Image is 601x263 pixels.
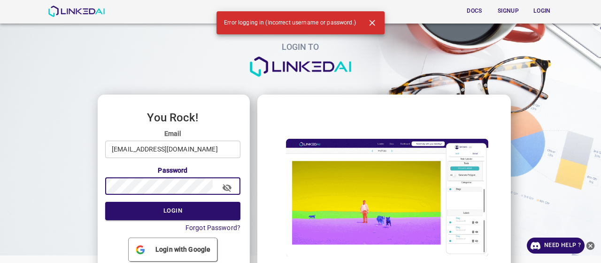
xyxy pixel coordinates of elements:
[105,112,240,124] h3: You Rock!
[185,224,240,231] a: Forgot Password?
[224,19,356,27] span: Error logging in (Incorrect username or password.)
[105,202,240,220] button: Login
[525,1,559,21] a: Login
[152,245,214,255] span: Login with Google
[585,238,596,254] button: close-help
[363,14,381,32] button: Close
[491,1,525,21] a: Signup
[48,6,105,17] img: LinkedAI
[527,238,585,254] a: Need Help ?
[105,129,240,138] label: Email
[249,56,352,77] img: logo.png
[105,166,240,175] label: Password
[457,1,491,21] a: Docs
[527,3,557,19] button: Login
[493,3,523,19] button: Signup
[459,3,489,19] button: Docs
